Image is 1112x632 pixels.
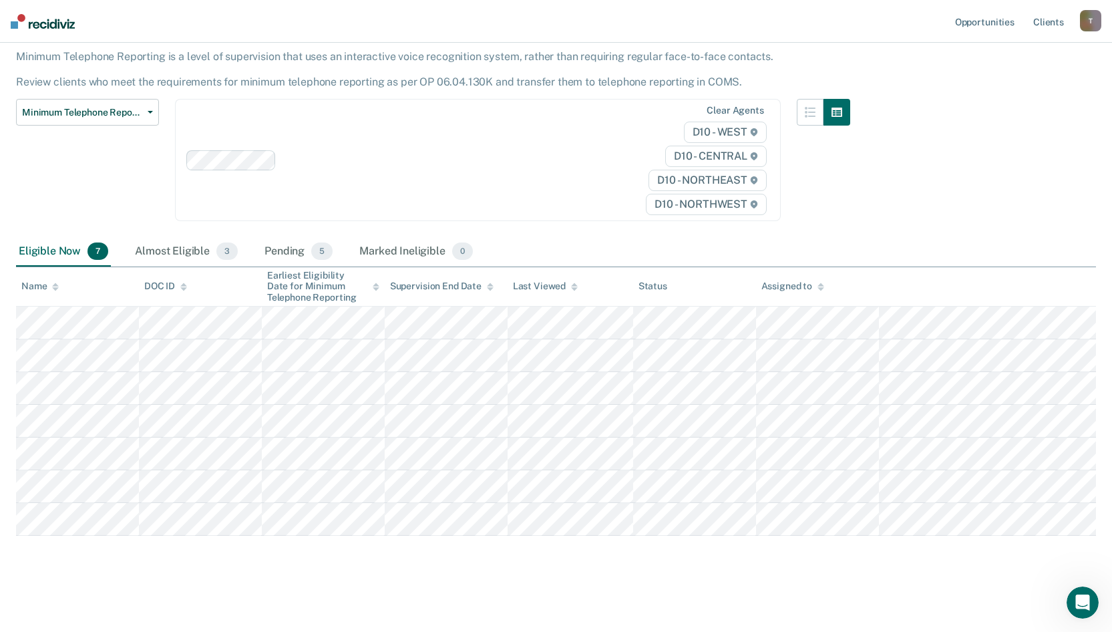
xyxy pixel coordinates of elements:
[1080,10,1101,31] button: T
[262,237,335,267] div: Pending5
[311,243,333,260] span: 5
[390,281,494,292] div: Supervision End Date
[707,105,763,116] div: Clear agents
[452,243,473,260] span: 0
[21,281,59,292] div: Name
[22,107,142,118] span: Minimum Telephone Reporting
[87,243,108,260] span: 7
[648,170,766,191] span: D10 - NORTHEAST
[646,194,766,215] span: D10 - NORTHWEST
[761,281,824,292] div: Assigned to
[132,237,240,267] div: Almost Eligible3
[665,146,767,167] span: D10 - CENTRAL
[267,270,379,303] div: Earliest Eligibility Date for Minimum Telephone Reporting
[216,243,238,260] span: 3
[144,281,187,292] div: DOC ID
[16,237,111,267] div: Eligible Now7
[638,281,667,292] div: Status
[1067,587,1099,619] iframe: Intercom live chat
[513,281,578,292] div: Last Viewed
[16,50,773,88] p: Minimum Telephone Reporting is a level of supervision that uses an interactive voice recognition ...
[11,14,75,29] img: Recidiviz
[16,99,159,126] button: Minimum Telephone Reporting
[357,237,476,267] div: Marked Ineligible0
[684,122,767,143] span: D10 - WEST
